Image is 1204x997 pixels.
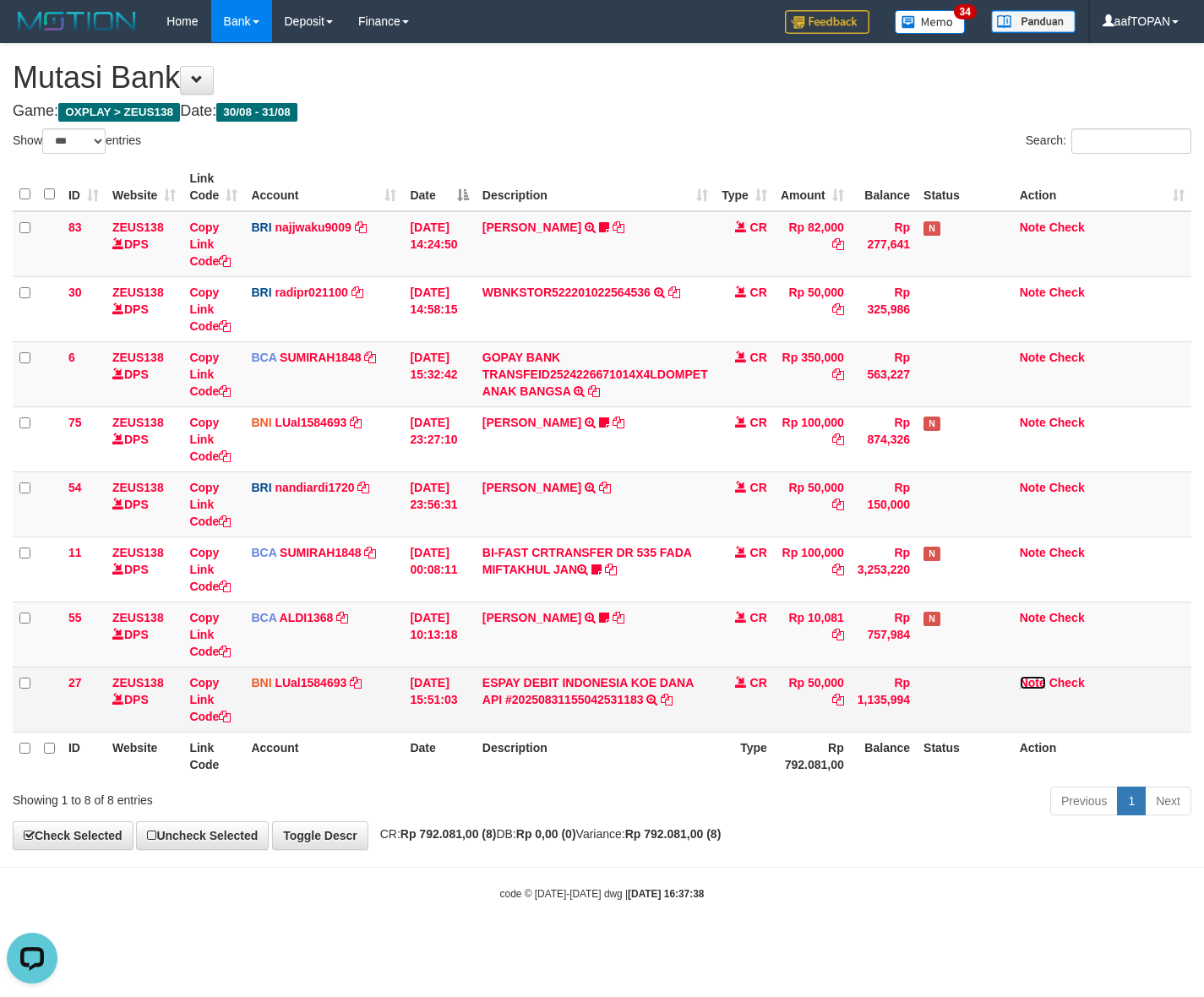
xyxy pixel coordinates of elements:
a: Note [1020,676,1046,689]
span: 34 [954,4,977,19]
span: 30/08 - 31/08 [216,103,297,122]
img: Feedback.jpg [785,10,869,34]
a: Copy najjwaku9009 to clipboard [355,221,367,234]
span: BCA [251,611,276,624]
a: Note [1020,546,1046,559]
td: [DATE] 10:13:18 [403,602,475,667]
a: Copy TARI PRATIWI to clipboard [613,221,624,234]
span: BCA [251,546,276,559]
a: ZEUS138 [112,546,164,559]
h1: Mutasi Bank [13,61,1191,95]
td: [DATE] 15:51:03 [403,667,475,732]
div: Showing 1 to 8 of 8 entries [13,785,489,809]
td: [DATE] 23:56:31 [403,471,475,537]
a: Check [1049,611,1085,624]
td: [DATE] 15:32:42 [403,341,475,406]
a: Copy ALDI1368 to clipboard [336,611,348,624]
span: 54 [68,481,82,494]
button: Open LiveChat chat widget [7,7,57,57]
h4: Game: Date: [13,103,1191,120]
span: Has Note [923,547,940,561]
strong: Rp 0,00 (0) [516,827,576,841]
a: Note [1020,221,1046,234]
strong: Rp 792.081,00 (8) [625,827,722,841]
td: Rp 1,135,994 [851,667,917,732]
a: LUal1584693 [275,676,346,689]
span: Has Note [923,221,940,236]
a: Copy ESPAY DEBIT INDONESIA KOE DANA API #20250831155042531183 to clipboard [661,693,673,706]
a: ZEUS138 [112,611,164,624]
a: WBNKSTOR522201022564536 [482,286,651,299]
td: Rp 150,000 [851,471,917,537]
a: Check [1049,416,1085,429]
a: Copy Rp 50,000 to clipboard [832,693,844,706]
a: Copy FERLANDA EFRILIDIT to clipboard [613,611,624,624]
th: ID [62,732,106,780]
a: Check [1049,221,1085,234]
a: Note [1020,481,1046,494]
a: [PERSON_NAME] [482,416,581,429]
span: 6 [68,351,75,364]
a: SUMIRAH1848 [280,351,361,364]
a: Copy WBNKSTOR522201022564536 to clipboard [668,286,680,299]
a: Copy radipr021100 to clipboard [351,286,363,299]
a: Copy Link Code [189,221,231,268]
a: ZEUS138 [112,286,164,299]
a: Copy Rp 50,000 to clipboard [832,302,844,316]
th: Account [244,732,403,780]
td: DPS [106,211,183,277]
a: [PERSON_NAME] [482,611,581,624]
td: Rp 277,641 [851,211,917,277]
img: panduan.png [991,10,1076,33]
td: DPS [106,406,183,471]
th: Date [403,732,475,780]
img: MOTION_logo.png [13,8,141,34]
a: najjwaku9009 [275,221,351,234]
th: Action [1013,732,1191,780]
span: OXPLAY > ZEUS138 [58,103,180,122]
span: CR [750,286,767,299]
a: ZEUS138 [112,676,164,689]
a: Copy Rp 350,000 to clipboard [832,368,844,381]
span: CR [750,416,767,429]
th: Amount: activate to sort column ascending [774,163,851,211]
a: Note [1020,611,1046,624]
a: Check Selected [13,821,133,850]
a: Check [1049,676,1085,689]
span: Has Note [923,612,940,626]
span: BRI [251,221,271,234]
span: CR [750,546,767,559]
th: Link Code [183,732,244,780]
a: Copy Rp 100,000 to clipboard [832,433,844,446]
th: Date: activate to sort column descending [403,163,475,211]
th: Type [715,732,774,780]
a: SUMIRAH1848 [280,546,361,559]
a: ZEUS138 [112,481,164,494]
th: Rp 792.081,00 [774,732,851,780]
span: CR [750,221,767,234]
a: Copy Link Code [189,286,231,333]
a: Copy SUMIRAH1848 to clipboard [364,546,376,559]
a: Copy LUal1584693 to clipboard [350,676,362,689]
a: Copy Link Code [189,611,231,658]
strong: Rp 792.081,00 (8) [400,827,497,841]
td: Rp 757,984 [851,602,917,667]
td: Rp 50,000 [774,471,851,537]
a: ESPAY DEBIT INDONESIA KOE DANA API #20250831155042531183 [482,676,694,706]
th: Website [106,732,183,780]
th: Account: activate to sort column ascending [244,163,403,211]
td: Rp 10,081 [774,602,851,667]
td: DPS [106,537,183,602]
a: LUal1584693 [275,416,346,429]
img: Button%20Memo.svg [895,10,966,34]
th: Status [917,163,1013,211]
a: Copy BI-FAST CRTRANSFER DR 535 FADA MIFTAKHUL JAN to clipboard [605,563,617,576]
a: Note [1020,351,1046,364]
th: Status [917,732,1013,780]
span: CR: DB: Variance: [372,827,722,841]
a: Uncheck Selected [136,821,269,850]
a: Copy VALENTINO LAHU to clipboard [599,481,611,494]
td: DPS [106,602,183,667]
span: 83 [68,221,82,234]
th: Balance [851,163,917,211]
